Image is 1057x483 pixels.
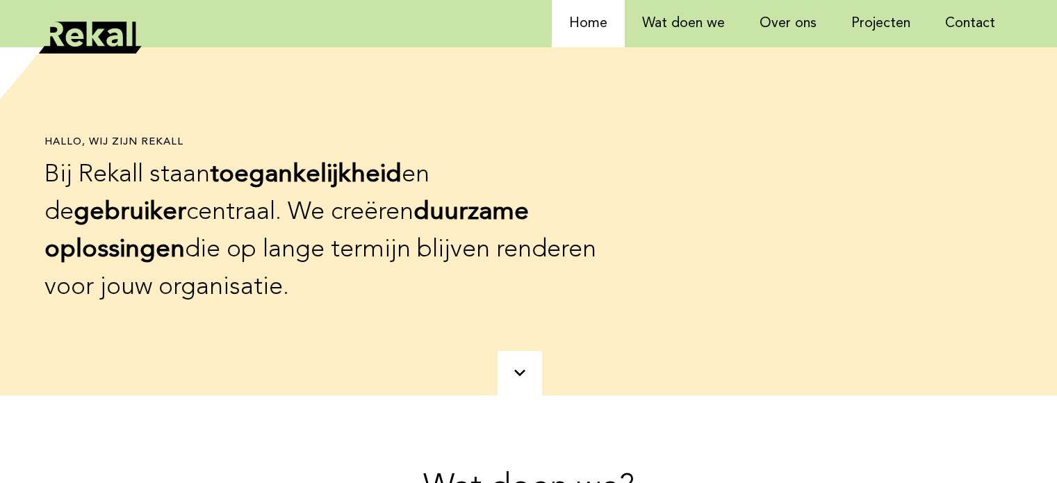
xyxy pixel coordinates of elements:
b: duurzame oplossingen [44,200,529,263]
a: scroll naar beneden [498,351,542,395]
h1: Hallo, wij zijn rekall [44,136,612,149]
b: toegankelijkheid [210,163,402,188]
b: gebruiker [74,200,186,225]
p: Bij Rekall staan en de centraal. We creëren die op lange termijn blijven renderen voor jouw organ... [44,156,612,306]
